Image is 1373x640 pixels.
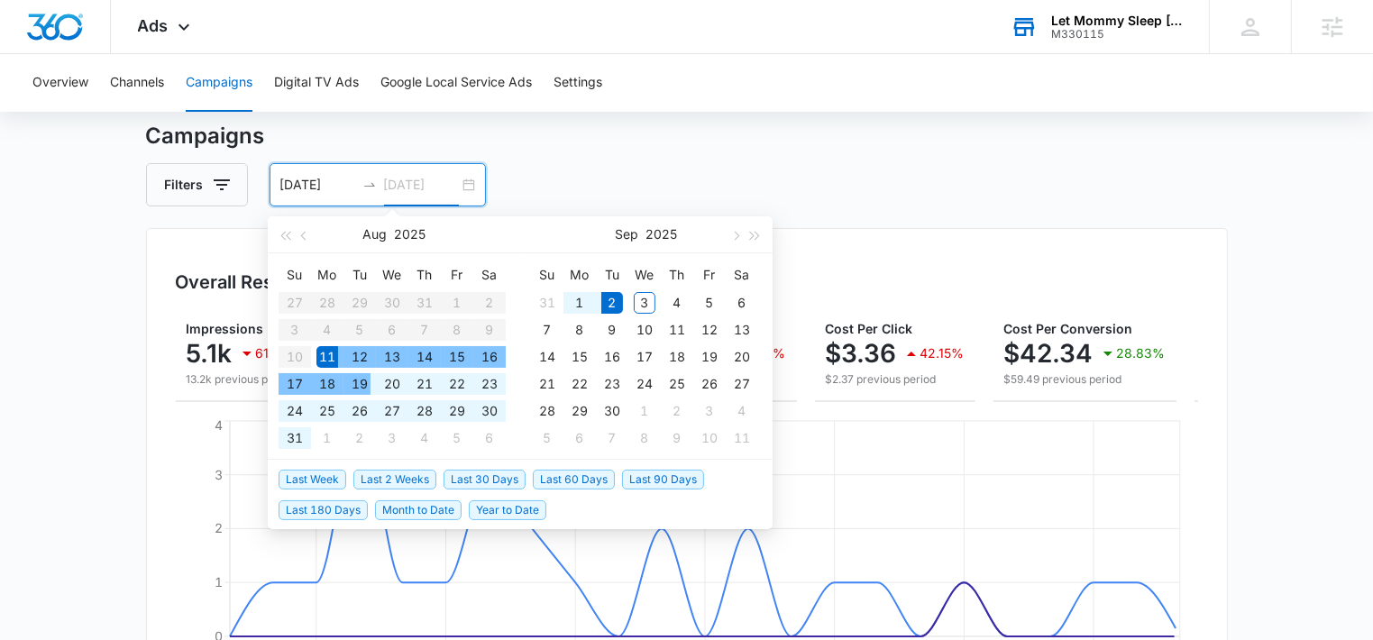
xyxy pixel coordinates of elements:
div: 5 [536,427,558,449]
div: 26 [349,400,371,422]
span: Last 30 Days [444,470,526,489]
button: Overview [32,54,88,112]
th: Sa [473,261,506,289]
div: 9 [601,319,623,341]
td: 2025-08-18 [311,370,343,398]
div: 11 [666,319,688,341]
div: 29 [446,400,468,422]
h3: Campaigns [146,120,1228,152]
div: 4 [414,427,435,449]
div: 23 [479,373,500,395]
td: 2025-09-30 [596,398,628,425]
td: 2025-08-21 [408,370,441,398]
button: Filters [146,163,248,206]
div: 24 [284,400,306,422]
td: 2025-08-29 [441,398,473,425]
div: account id [1051,28,1183,41]
td: 2025-08-25 [311,398,343,425]
th: Mo [563,261,596,289]
div: 13 [381,346,403,368]
span: Cost Per Click [826,321,913,336]
td: 2025-10-01 [628,398,661,425]
td: 2025-08-15 [441,343,473,370]
span: Impressions [187,321,264,336]
span: Last 180 Days [279,500,368,520]
td: 2025-10-10 [693,425,726,452]
div: 13 [731,319,753,341]
input: End date [384,175,459,195]
span: swap-right [362,178,377,192]
button: Campaigns [186,54,252,112]
td: 2025-10-11 [726,425,758,452]
div: 27 [381,400,403,422]
th: We [376,261,408,289]
div: 14 [536,346,558,368]
td: 2025-09-29 [563,398,596,425]
td: 2025-09-03 [628,289,661,316]
td: 2025-09-01 [311,425,343,452]
tspan: 2 [215,520,223,535]
div: 21 [414,373,435,395]
div: 2 [601,292,623,314]
td: 2025-09-06 [473,425,506,452]
div: 3 [634,292,655,314]
td: 2025-09-19 [693,343,726,370]
td: 2025-09-18 [661,343,693,370]
td: 2025-09-24 [628,370,661,398]
td: 2025-09-10 [628,316,661,343]
th: Mo [311,261,343,289]
span: to [362,178,377,192]
p: $42.34 [1004,339,1094,368]
div: 1 [634,400,655,422]
th: Sa [726,261,758,289]
th: Th [408,261,441,289]
div: 27 [731,373,753,395]
div: 9 [666,427,688,449]
tspan: 4 [215,417,223,433]
td: 2025-09-11 [661,316,693,343]
div: 19 [699,346,720,368]
div: 21 [536,373,558,395]
td: 2025-08-24 [279,398,311,425]
span: Cost Per Conversion [1004,321,1133,336]
td: 2025-09-16 [596,343,628,370]
h3: Overall Results [176,269,306,296]
th: Th [661,261,693,289]
div: 28 [536,400,558,422]
button: 2025 [646,216,678,252]
td: 2025-10-03 [693,398,726,425]
div: 31 [536,292,558,314]
td: 2025-09-17 [628,343,661,370]
div: 29 [569,400,590,422]
td: 2025-10-07 [596,425,628,452]
button: Settings [554,54,602,112]
td: 2025-09-23 [596,370,628,398]
td: 2025-08-30 [473,398,506,425]
td: 2025-10-08 [628,425,661,452]
div: 20 [381,373,403,395]
td: 2025-09-14 [531,343,563,370]
th: Fr [693,261,726,289]
div: 20 [731,346,753,368]
td: 2025-08-27 [376,398,408,425]
div: 17 [284,373,306,395]
td: 2025-10-04 [726,398,758,425]
td: 2025-08-11 [311,343,343,370]
td: 2025-08-17 [279,370,311,398]
div: 16 [601,346,623,368]
td: 2025-08-20 [376,370,408,398]
td: 2025-10-05 [531,425,563,452]
td: 2025-09-21 [531,370,563,398]
td: 2025-08-13 [376,343,408,370]
div: 18 [666,346,688,368]
td: 2025-08-31 [531,289,563,316]
div: 22 [446,373,468,395]
p: $2.37 previous period [826,371,965,388]
div: 24 [634,373,655,395]
td: 2025-10-02 [661,398,693,425]
div: 6 [731,292,753,314]
td: 2025-08-28 [408,398,441,425]
td: 2025-08-14 [408,343,441,370]
th: Fr [441,261,473,289]
p: 28.83% [1117,347,1166,360]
